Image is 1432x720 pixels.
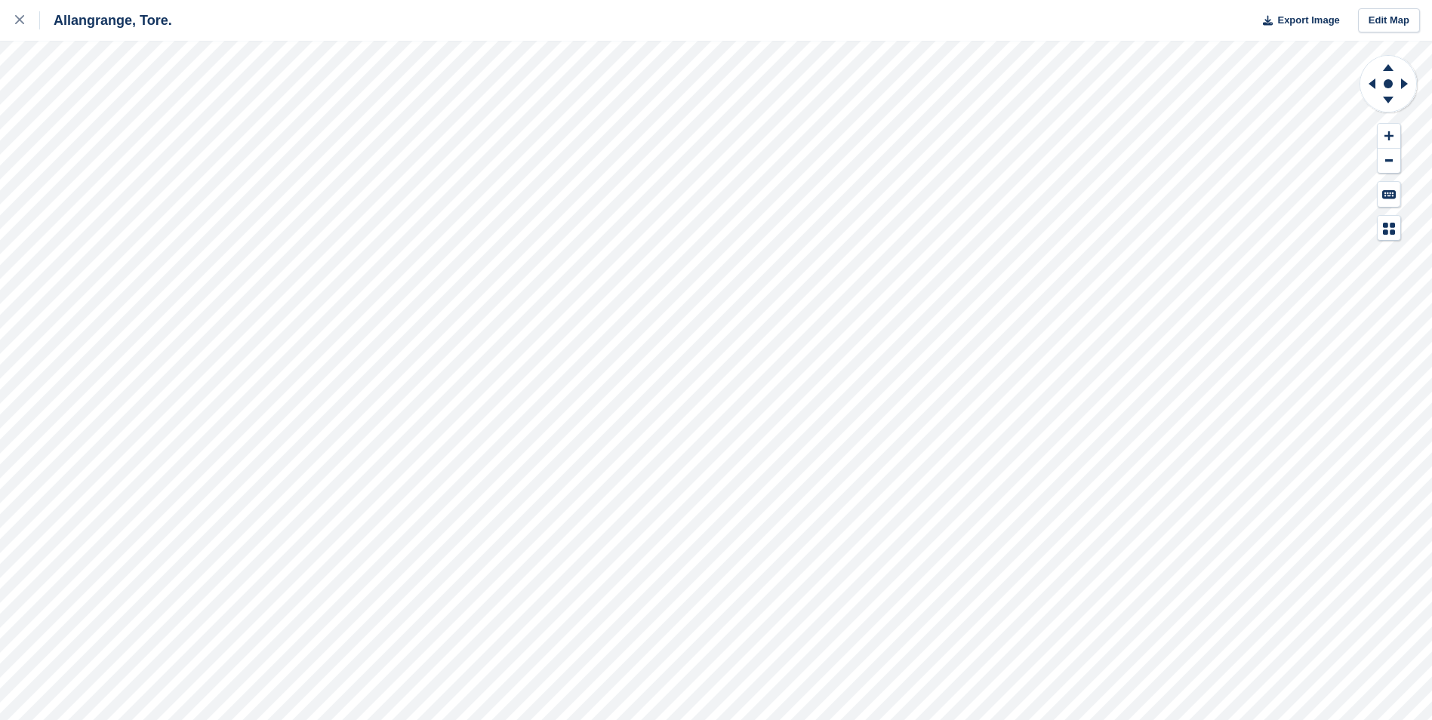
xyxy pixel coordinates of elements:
button: Keyboard Shortcuts [1378,182,1400,207]
button: Zoom In [1378,124,1400,149]
a: Edit Map [1358,8,1420,33]
button: Map Legend [1378,216,1400,241]
button: Zoom Out [1378,149,1400,174]
button: Export Image [1254,8,1340,33]
span: Export Image [1277,13,1339,28]
div: Allangrange, Tore. [40,11,172,29]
